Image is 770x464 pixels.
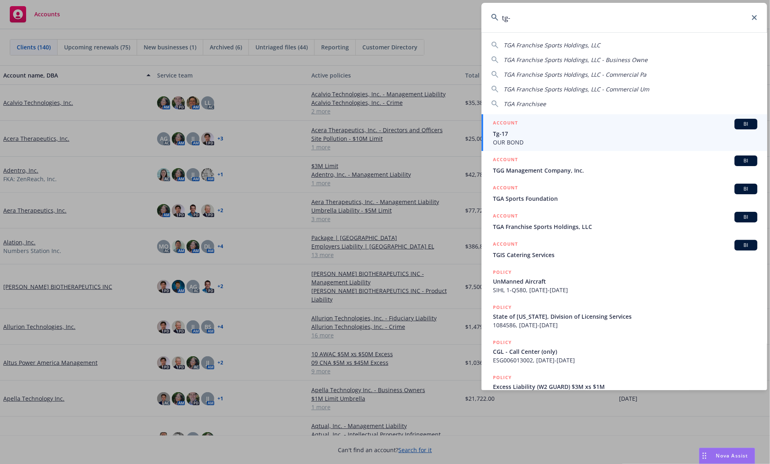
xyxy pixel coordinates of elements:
[738,157,754,164] span: BI
[493,251,757,259] span: TGIS Catering Services
[699,448,755,464] button: Nova Assist
[493,321,757,329] span: 1084586, [DATE]-[DATE]
[504,56,648,64] span: TGA Franchise Sports Holdings, LLC - Business Owne
[504,41,600,49] span: TGA Franchise Sports Holdings, LLC
[482,334,767,369] a: POLICYCGL - Call Center (only)ESG006013002, [DATE]-[DATE]
[482,3,767,32] input: Search...
[493,312,757,321] span: State of [US_STATE], Division of Licensing Services
[493,373,512,382] h5: POLICY
[493,166,757,175] span: TGG Management Company, Inc.
[493,347,757,356] span: CGL - Call Center (only)
[493,286,757,294] span: SIHL 1-Q580, [DATE]-[DATE]
[493,155,518,165] h5: ACCOUNT
[738,185,754,193] span: BI
[493,382,757,391] span: Excess Liability (W2 GUARD) $3M xs $1M
[493,194,757,203] span: TGA Sports Foundation
[493,129,757,138] span: Tg-17
[493,268,512,276] h5: POLICY
[504,71,646,78] span: TGA Franchise Sports Holdings, LLC - Commercial Pa
[482,207,767,235] a: ACCOUNTBITGA Franchise Sports Holdings, LLC
[738,120,754,128] span: BI
[482,299,767,334] a: POLICYState of [US_STATE], Division of Licensing Services1084586, [DATE]-[DATE]
[699,448,710,464] div: Drag to move
[493,338,512,346] h5: POLICY
[493,356,757,364] span: ESG006013002, [DATE]-[DATE]
[493,303,512,311] h5: POLICY
[493,184,518,193] h5: ACCOUNT
[716,452,748,459] span: Nova Assist
[493,119,518,129] h5: ACCOUNT
[493,222,757,231] span: TGA Franchise Sports Holdings, LLC
[482,369,767,404] a: POLICYExcess Liability (W2 GUARD) $3M xs $1M
[738,242,754,249] span: BI
[493,212,518,222] h5: ACCOUNT
[482,114,767,151] a: ACCOUNTBITg-17OUR BOND
[482,151,767,179] a: ACCOUNTBITGG Management Company, Inc.
[738,213,754,221] span: BI
[504,85,649,93] span: TGA Franchise Sports Holdings, LLC - Commercial Um
[482,235,767,264] a: ACCOUNTBITGIS Catering Services
[482,264,767,299] a: POLICYUnManned AircraftSIHL 1-Q580, [DATE]-[DATE]
[493,277,757,286] span: UnManned Aircraft
[493,138,757,147] span: OUR BOND
[493,240,518,250] h5: ACCOUNT
[482,179,767,207] a: ACCOUNTBITGA Sports Foundation
[504,100,546,108] span: TGA Franchisee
